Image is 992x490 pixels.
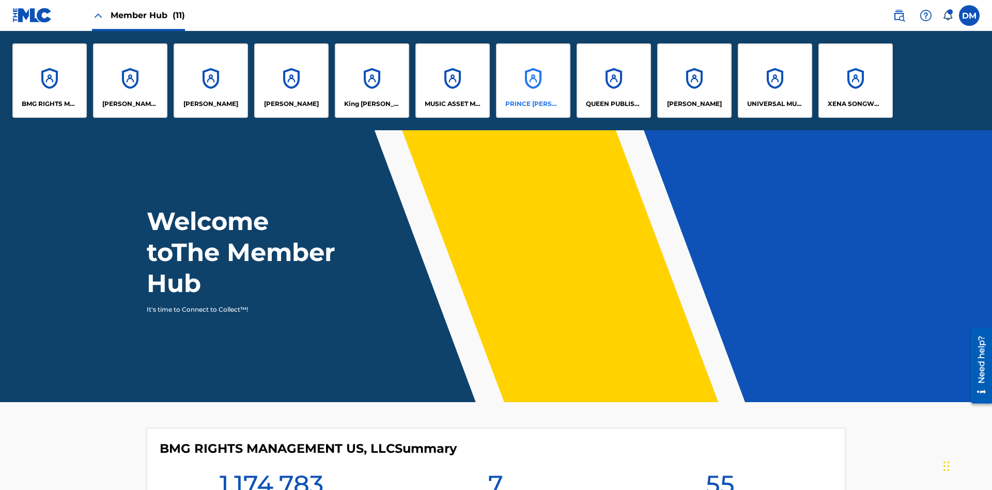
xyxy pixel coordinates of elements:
[344,99,400,109] p: King McTesterson
[93,43,167,118] a: Accounts[PERSON_NAME] SONGWRITER
[959,5,980,26] div: User Menu
[160,441,457,456] h4: BMG RIGHTS MANAGEMENT US, LLC
[147,305,326,314] p: It's time to Connect to Collect™!
[22,99,78,109] p: BMG RIGHTS MANAGEMENT US, LLC
[92,9,104,22] img: Close
[415,43,490,118] a: AccountsMUSIC ASSET MANAGEMENT (MAM)
[173,10,185,20] span: (11)
[940,440,992,490] iframe: Chat Widget
[496,43,570,118] a: AccountsPRINCE [PERSON_NAME]
[174,43,248,118] a: Accounts[PERSON_NAME]
[942,10,953,21] div: Notifications
[264,99,319,109] p: EYAMA MCSINGER
[657,43,732,118] a: Accounts[PERSON_NAME]
[586,99,642,109] p: QUEEN PUBLISHA
[335,43,409,118] a: AccountsKing [PERSON_NAME]
[577,43,651,118] a: AccountsQUEEN PUBLISHA
[254,43,329,118] a: Accounts[PERSON_NAME]
[667,99,722,109] p: RONALD MCTESTERSON
[425,99,481,109] p: MUSIC ASSET MANAGEMENT (MAM)
[102,99,159,109] p: CLEO SONGWRITER
[916,5,936,26] div: Help
[963,324,992,409] iframe: Resource Center
[943,451,950,482] div: Drag
[183,99,238,109] p: ELVIS COSTELLO
[111,9,185,21] span: Member Hub
[738,43,812,118] a: AccountsUNIVERSAL MUSIC PUB GROUP
[147,206,340,299] h1: Welcome to The Member Hub
[889,5,909,26] a: Public Search
[828,99,884,109] p: XENA SONGWRITER
[12,8,52,23] img: MLC Logo
[12,43,87,118] a: AccountsBMG RIGHTS MANAGEMENT US, LLC
[505,99,562,109] p: PRINCE MCTESTERSON
[747,99,803,109] p: UNIVERSAL MUSIC PUB GROUP
[893,9,905,22] img: search
[818,43,893,118] a: AccountsXENA SONGWRITER
[920,9,932,22] img: help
